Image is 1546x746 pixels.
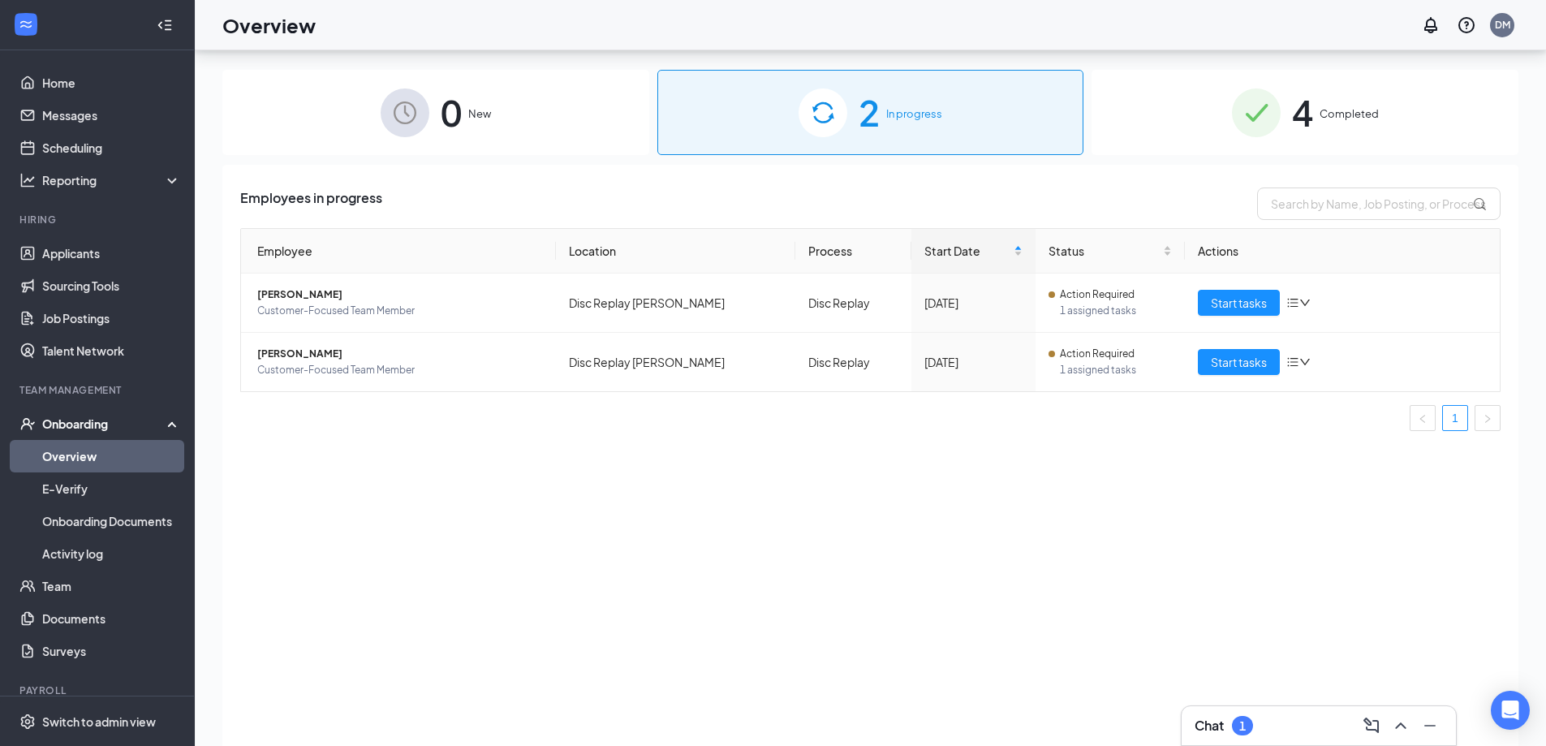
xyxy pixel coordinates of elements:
[42,602,181,635] a: Documents
[19,383,178,397] div: Team Management
[19,172,36,188] svg: Analysis
[886,106,942,122] span: In progress
[1495,18,1510,32] div: DM
[556,274,795,333] td: Disc Replay [PERSON_NAME]
[1257,188,1501,220] input: Search by Name, Job Posting, or Process
[556,229,795,274] th: Location
[1211,353,1267,371] span: Start tasks
[1060,346,1135,362] span: Action Required
[1239,719,1246,733] div: 1
[556,333,795,391] td: Disc Replay [PERSON_NAME]
[924,294,1023,312] div: [DATE]
[257,346,543,362] span: [PERSON_NAME]
[257,362,543,378] span: Customer-Focused Team Member
[1421,15,1440,35] svg: Notifications
[1195,717,1224,735] h3: Chat
[859,84,880,140] span: 2
[1457,15,1476,35] svg: QuestionInfo
[1185,229,1500,274] th: Actions
[1475,405,1501,431] li: Next Page
[1060,362,1173,378] span: 1 assigned tasks
[42,570,181,602] a: Team
[42,472,181,505] a: E-Verify
[1475,405,1501,431] button: right
[468,106,491,122] span: New
[1417,713,1443,739] button: Minimize
[1049,242,1161,260] span: Status
[19,683,178,697] div: Payroll
[19,213,178,226] div: Hiring
[1359,713,1385,739] button: ComposeMessage
[1362,716,1381,735] svg: ComposeMessage
[795,333,911,391] td: Disc Replay
[1198,349,1280,375] button: Start tasks
[42,416,167,432] div: Onboarding
[1320,106,1379,122] span: Completed
[42,635,181,667] a: Surveys
[19,714,36,730] svg: Settings
[1286,296,1299,309] span: bars
[1060,303,1173,319] span: 1 assigned tasks
[42,440,181,472] a: Overview
[42,132,181,164] a: Scheduling
[1036,229,1186,274] th: Status
[157,17,173,33] svg: Collapse
[1299,297,1311,308] span: down
[795,229,911,274] th: Process
[1299,356,1311,368] span: down
[42,172,182,188] div: Reporting
[1198,290,1280,316] button: Start tasks
[1443,406,1467,430] a: 1
[42,99,181,132] a: Messages
[1292,84,1313,140] span: 4
[257,303,543,319] span: Customer-Focused Team Member
[222,11,316,39] h1: Overview
[1483,414,1492,424] span: right
[19,416,36,432] svg: UserCheck
[1420,716,1440,735] svg: Minimize
[441,84,462,140] span: 0
[240,188,382,220] span: Employees in progress
[42,67,181,99] a: Home
[42,237,181,270] a: Applicants
[1060,287,1135,303] span: Action Required
[1418,414,1428,424] span: left
[42,505,181,537] a: Onboarding Documents
[42,270,181,302] a: Sourcing Tools
[241,229,556,274] th: Employee
[1286,356,1299,369] span: bars
[42,302,181,334] a: Job Postings
[257,287,543,303] span: [PERSON_NAME]
[795,274,911,333] td: Disc Replay
[1391,716,1410,735] svg: ChevronUp
[42,714,156,730] div: Switch to admin view
[42,537,181,570] a: Activity log
[1211,294,1267,312] span: Start tasks
[1410,405,1436,431] button: left
[1442,405,1468,431] li: 1
[924,242,1010,260] span: Start Date
[42,334,181,367] a: Talent Network
[1410,405,1436,431] li: Previous Page
[18,16,34,32] svg: WorkstreamLogo
[1491,691,1530,730] div: Open Intercom Messenger
[924,353,1023,371] div: [DATE]
[1388,713,1414,739] button: ChevronUp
